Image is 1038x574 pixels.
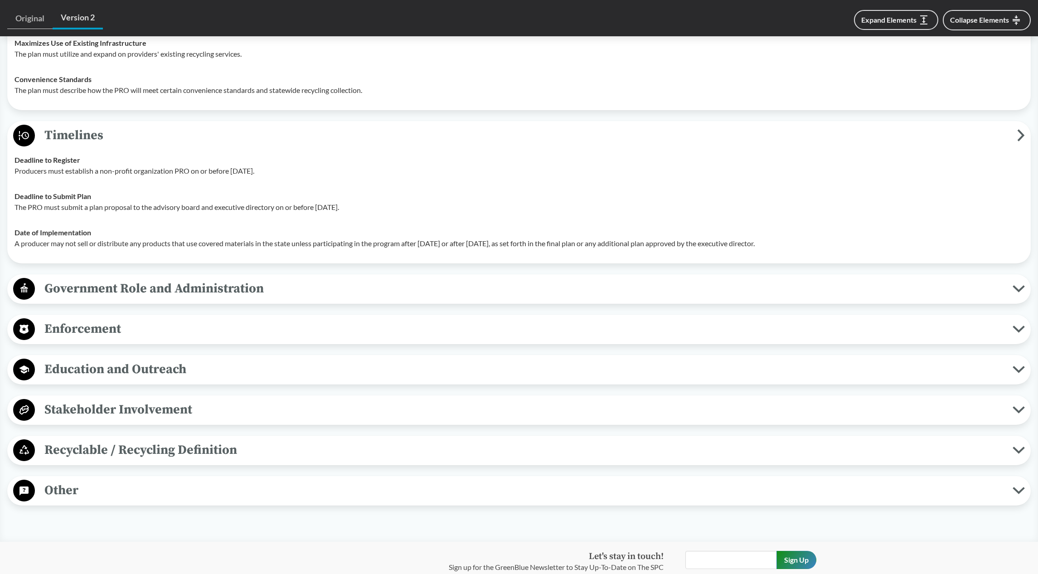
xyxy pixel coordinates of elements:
[10,318,1028,341] button: Enforcement
[776,551,816,569] input: Sign Up
[15,202,1023,213] p: The PRO must submit a plan proposal to the advisory board and executive directory on or before [D...
[35,125,1017,146] span: Timelines
[589,551,664,562] strong: Let's stay in touch!
[10,124,1028,147] button: Timelines
[35,440,1013,460] span: Recyclable / Recycling Definition
[15,49,1023,59] p: The plan must utilize and expand on providers' existing recycling services.
[15,75,92,83] strong: Convenience Standards
[35,480,1013,501] span: Other
[35,319,1013,339] span: Enforcement
[35,359,1013,379] span: Education and Outreach
[10,277,1028,301] button: Government Role and Administration
[15,228,91,237] strong: Date of Implementation
[35,278,1013,299] span: Government Role and Administration
[10,479,1028,502] button: Other
[15,156,80,164] strong: Deadline to Register
[15,165,1023,176] p: Producers must establish a non-profit organization PRO on or before [DATE].
[854,10,938,30] button: Expand Elements
[10,439,1028,462] button: Recyclable / Recycling Definition
[15,192,91,200] strong: Deadline to Submit Plan
[10,358,1028,381] button: Education and Outreach
[15,238,1023,249] p: A producer may not sell or distribute any products that use covered materials in the state unless...
[10,399,1028,422] button: Stakeholder Involvement
[53,7,103,29] a: Version 2
[15,39,146,47] strong: Maximizes Use of Existing Infrastructure
[943,10,1031,30] button: Collapse Elements
[449,562,664,573] p: Sign up for the GreenBlue Newsletter to Stay Up-To-Date on The SPC
[15,85,1023,96] p: The plan must describe how the PRO will meet certain convenience standards and statewide recyclin...
[35,399,1013,420] span: Stakeholder Involvement
[7,8,53,29] a: Original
